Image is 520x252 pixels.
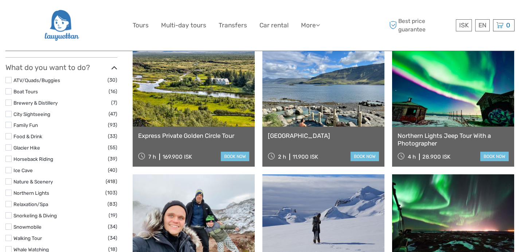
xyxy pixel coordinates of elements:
[107,200,117,208] span: (83)
[108,132,117,140] span: (33)
[387,17,454,33] span: Best price guarantee
[13,235,42,241] a: Walking Tour
[219,20,247,31] a: Transfers
[106,177,117,186] span: (418)
[108,234,117,242] span: (34)
[278,154,286,160] span: 2 h
[13,167,33,173] a: Ice Cave
[13,133,42,139] a: Food & Drink
[105,189,117,197] span: (103)
[13,122,38,128] a: Family Fun
[148,154,156,160] span: 7 h
[108,143,117,152] span: (55)
[13,213,57,218] a: Snorkeling & Diving
[505,22,511,29] span: 0
[293,154,318,160] div: 11.900 ISK
[480,152,509,161] a: book now
[163,154,192,160] div: 169.900 ISK
[301,20,320,31] a: More
[109,211,117,220] span: (19)
[161,20,206,31] a: Multi-day tours
[111,98,117,107] span: (7)
[13,179,53,185] a: Nature & Scenery
[221,152,249,161] a: book now
[259,20,289,31] a: Car rental
[13,190,49,196] a: Northern Lights
[138,132,249,139] a: Express Private Golden Circle Tour
[5,63,117,72] h3: What do you want to do?
[13,100,58,106] a: Brewery & Distillery
[44,5,79,45] img: 2954-36deae89-f5b4-4889-ab42-60a468582106_logo_big.png
[108,155,117,163] span: (39)
[108,166,117,174] span: (40)
[268,132,379,139] a: [GEOGRAPHIC_DATA]
[84,11,93,20] button: Open LiveChat chat widget
[475,19,490,31] div: EN
[13,145,40,151] a: Glacier Hike
[109,87,117,96] span: (16)
[109,110,117,118] span: (47)
[13,201,48,207] a: Relaxation/Spa
[422,154,450,160] div: 28.900 ISK
[408,154,416,160] span: 4 h
[398,132,509,147] a: Northern Lights Jeep Tour With a Photographer
[13,156,53,162] a: Horseback Riding
[13,111,50,117] a: City Sightseeing
[13,77,60,83] a: ATV/Quads/Buggies
[13,89,38,94] a: Boat Tours
[108,222,117,231] span: (34)
[133,20,149,31] a: Tours
[459,22,469,29] span: ISK
[10,13,82,19] p: We're away right now. Please check back later!
[108,121,117,129] span: (93)
[107,76,117,84] span: (30)
[13,224,42,230] a: Snowmobile
[351,152,379,161] a: book now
